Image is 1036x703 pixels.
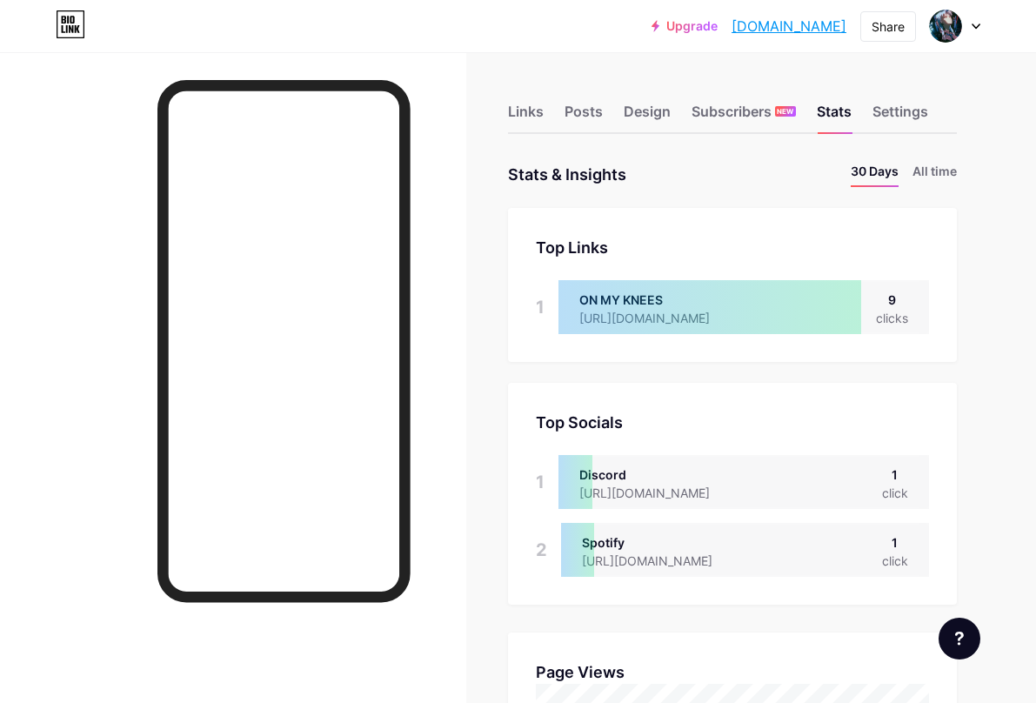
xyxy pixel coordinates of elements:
div: Settings [872,101,928,132]
span: NEW [777,106,793,117]
div: [URL][DOMAIN_NAME] [579,484,738,502]
a: Upgrade [652,19,718,33]
div: Page Views [536,660,929,684]
div: 1 [536,455,545,509]
div: Subscribers [692,101,796,132]
li: All time [912,162,957,187]
div: 2 [536,523,547,577]
div: [URL][DOMAIN_NAME] [582,552,740,570]
div: 1 [536,280,545,334]
div: Top Links [536,236,929,259]
div: click [882,552,908,570]
div: 9 [876,291,908,309]
div: 1 [882,533,908,552]
div: Share [872,17,905,36]
div: Stats [817,101,852,132]
div: 1 [882,465,908,484]
div: Stats & Insights [508,162,626,187]
li: 30 Days [851,162,899,187]
div: Top Socials [536,411,929,434]
div: click [882,484,908,502]
div: Links [508,101,544,132]
a: [DOMAIN_NAME] [732,16,846,37]
div: clicks [876,309,908,327]
img: excorelain [929,10,962,43]
div: Discord [579,465,738,484]
div: Posts [565,101,603,132]
div: Spotify [582,533,740,552]
div: Design [624,101,671,132]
